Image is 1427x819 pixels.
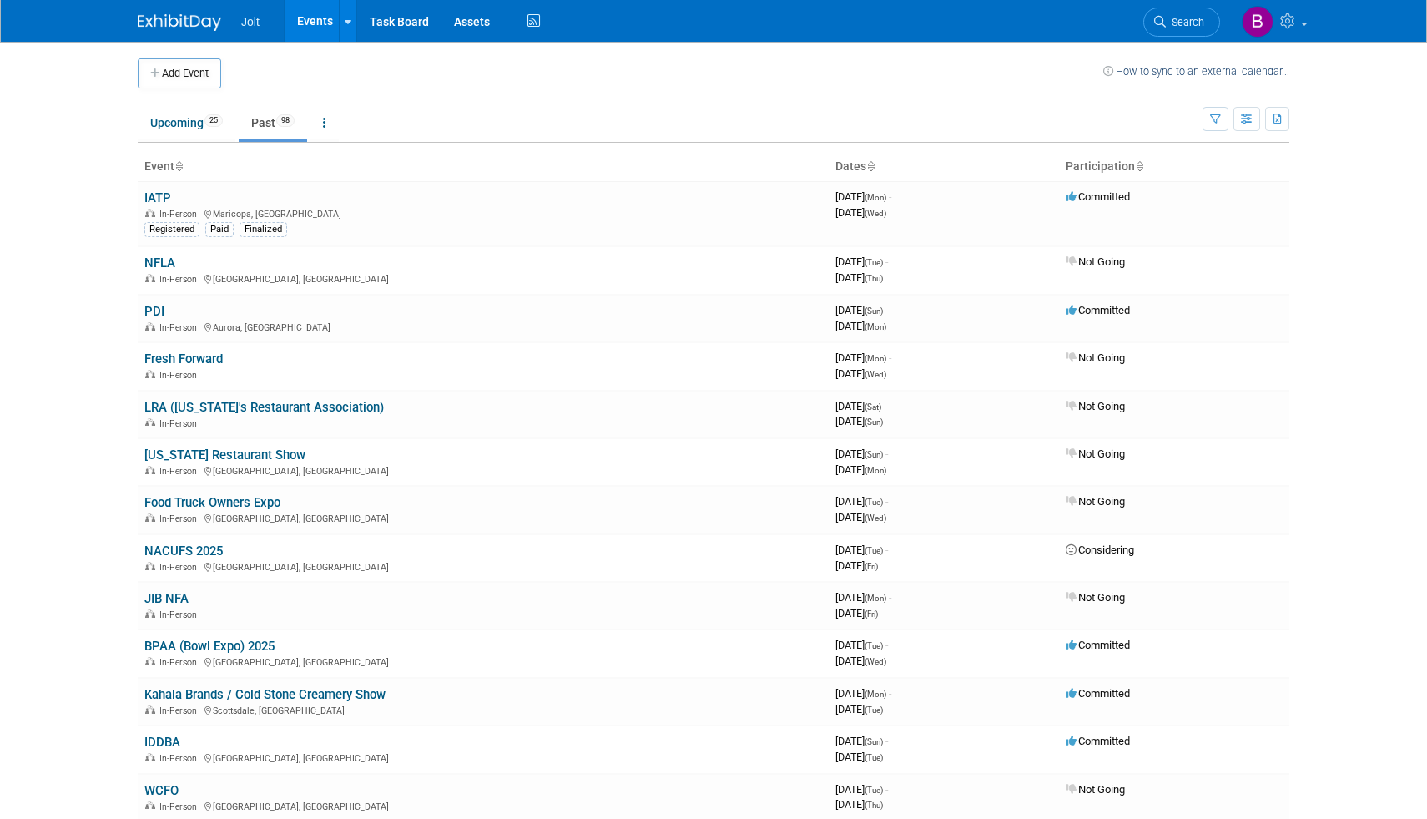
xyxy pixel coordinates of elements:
span: Committed [1066,190,1130,203]
button: Add Event [138,58,221,88]
th: Participation [1059,153,1289,181]
span: [DATE] [835,783,888,796]
img: In-Person Event [145,609,155,618]
span: - [885,495,888,508]
div: [GEOGRAPHIC_DATA], [GEOGRAPHIC_DATA] [144,511,822,524]
span: (Wed) [865,657,886,666]
a: Search [1143,8,1220,37]
span: [DATE] [835,190,891,203]
span: (Mon) [865,322,886,331]
img: In-Person Event [145,705,155,714]
span: In-Person [159,609,202,620]
span: [DATE] [835,206,886,219]
span: (Tue) [865,641,883,650]
span: - [884,400,886,412]
span: - [889,351,891,364]
span: In-Person [159,274,202,285]
span: (Fri) [865,562,878,571]
a: IDDBA [144,735,180,750]
div: Finalized [240,222,287,237]
span: (Wed) [865,513,886,523]
span: Committed [1066,735,1130,747]
span: (Thu) [865,801,883,810]
span: - [885,735,888,747]
span: (Mon) [865,690,886,699]
span: [DATE] [835,495,888,508]
a: [US_STATE] Restaurant Show [144,447,305,463]
div: Aurora, [GEOGRAPHIC_DATA] [144,320,822,333]
span: In-Person [159,322,202,333]
img: In-Person Event [145,418,155,427]
span: [DATE] [835,543,888,556]
span: (Tue) [865,786,883,795]
a: NACUFS 2025 [144,543,223,559]
th: Event [138,153,829,181]
th: Dates [829,153,1059,181]
div: [GEOGRAPHIC_DATA], [GEOGRAPHIC_DATA] [144,655,822,668]
span: [DATE] [835,798,883,811]
div: Scottsdale, [GEOGRAPHIC_DATA] [144,703,822,716]
span: [DATE] [835,447,888,460]
span: [DATE] [835,271,883,284]
span: [DATE] [835,607,878,619]
span: In-Person [159,657,202,668]
span: [DATE] [835,591,891,604]
span: (Tue) [865,705,883,715]
span: [DATE] [835,415,883,427]
span: [DATE] [835,735,888,747]
span: Committed [1066,687,1130,700]
span: - [889,687,891,700]
span: (Mon) [865,193,886,202]
span: - [885,639,888,651]
a: IATP [144,190,171,205]
span: [DATE] [835,463,886,476]
span: [DATE] [835,367,886,380]
span: - [885,304,888,316]
span: (Mon) [865,466,886,475]
span: Not Going [1066,495,1125,508]
span: [DATE] [835,687,891,700]
div: [GEOGRAPHIC_DATA], [GEOGRAPHIC_DATA] [144,271,822,285]
span: [DATE] [835,255,888,268]
a: LRA ([US_STATE]'s Restaurant Association) [144,400,384,415]
img: In-Person Event [145,466,155,474]
span: In-Person [159,513,202,524]
a: Food Truck Owners Expo [144,495,280,510]
a: How to sync to an external calendar... [1103,65,1289,78]
span: [DATE] [835,751,883,763]
span: In-Person [159,562,202,573]
a: Kahala Brands / Cold Stone Creamery Show [144,687,386,702]
span: - [885,783,888,796]
span: Not Going [1066,447,1125,460]
img: ExhibitDay [138,14,221,31]
span: (Tue) [865,753,883,762]
div: [GEOGRAPHIC_DATA], [GEOGRAPHIC_DATA] [144,559,822,573]
span: In-Person [159,418,202,429]
a: Upcoming25 [138,107,235,139]
img: In-Person Event [145,209,155,217]
span: 98 [276,114,295,127]
span: Not Going [1066,351,1125,364]
a: Sort by Participation Type [1135,159,1143,173]
div: [GEOGRAPHIC_DATA], [GEOGRAPHIC_DATA] [144,799,822,812]
span: (Sun) [865,737,883,746]
div: Maricopa, [GEOGRAPHIC_DATA] [144,206,822,220]
span: (Wed) [865,209,886,218]
span: Jolt [241,15,260,28]
span: [DATE] [835,639,888,651]
span: (Sun) [865,450,883,459]
a: Fresh Forward [144,351,223,367]
a: PDI [144,304,164,319]
span: Committed [1066,639,1130,651]
span: Committed [1066,304,1130,316]
span: (Tue) [865,258,883,267]
div: Paid [205,222,234,237]
span: [DATE] [835,511,886,523]
a: JIB NFA [144,591,189,606]
span: - [885,255,888,268]
span: (Fri) [865,609,878,619]
span: Not Going [1066,400,1125,412]
span: 25 [204,114,223,127]
span: (Sun) [865,417,883,427]
span: (Thu) [865,274,883,283]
